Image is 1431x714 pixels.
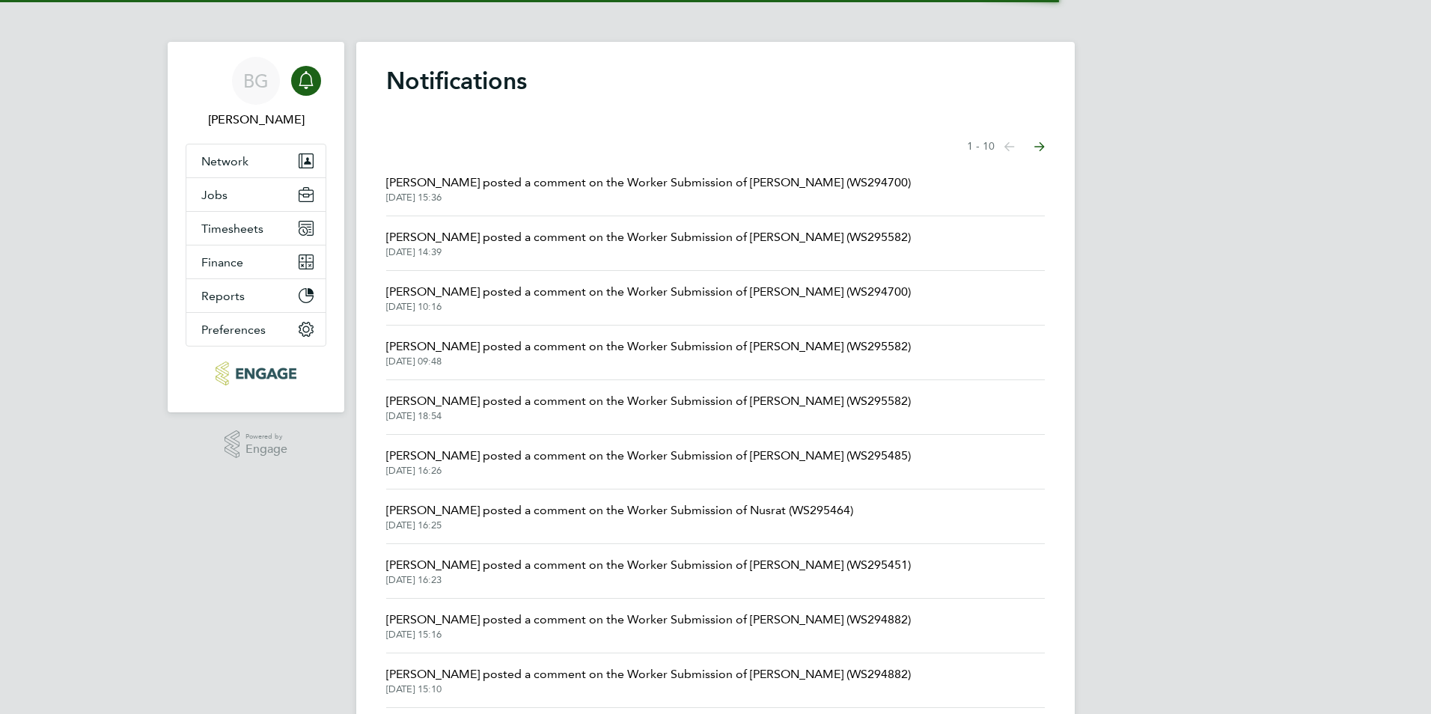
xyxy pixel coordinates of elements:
[201,323,266,337] span: Preferences
[386,574,911,586] span: [DATE] 16:23
[386,519,853,531] span: [DATE] 16:25
[186,144,326,177] button: Network
[201,255,243,269] span: Finance
[386,501,853,531] a: [PERSON_NAME] posted a comment on the Worker Submission of Nusrat (WS295464)[DATE] 16:25
[386,665,911,695] a: [PERSON_NAME] posted a comment on the Worker Submission of [PERSON_NAME] (WS294882)[DATE] 15:10
[201,222,263,236] span: Timesheets
[386,683,911,695] span: [DATE] 15:10
[186,178,326,211] button: Jobs
[201,188,228,202] span: Jobs
[386,246,911,258] span: [DATE] 14:39
[386,66,1045,96] h1: Notifications
[386,392,911,422] a: [PERSON_NAME] posted a comment on the Worker Submission of [PERSON_NAME] (WS295582)[DATE] 18:54
[186,279,326,312] button: Reports
[386,356,911,367] span: [DATE] 09:48
[386,338,911,356] span: [PERSON_NAME] posted a comment on the Worker Submission of [PERSON_NAME] (WS295582)
[186,245,326,278] button: Finance
[186,313,326,346] button: Preferences
[386,556,911,574] span: [PERSON_NAME] posted a comment on the Worker Submission of [PERSON_NAME] (WS295451)
[386,174,911,192] span: [PERSON_NAME] posted a comment on the Worker Submission of [PERSON_NAME] (WS294700)
[386,447,911,477] a: [PERSON_NAME] posted a comment on the Worker Submission of [PERSON_NAME] (WS295485)[DATE] 16:26
[967,139,995,154] span: 1 - 10
[186,212,326,245] button: Timesheets
[243,71,269,91] span: BG
[386,192,911,204] span: [DATE] 15:36
[386,228,911,258] a: [PERSON_NAME] posted a comment on the Worker Submission of [PERSON_NAME] (WS295582)[DATE] 14:39
[386,228,911,246] span: [PERSON_NAME] posted a comment on the Worker Submission of [PERSON_NAME] (WS295582)
[386,174,911,204] a: [PERSON_NAME] posted a comment on the Worker Submission of [PERSON_NAME] (WS294700)[DATE] 15:36
[386,283,911,313] a: [PERSON_NAME] posted a comment on the Worker Submission of [PERSON_NAME] (WS294700)[DATE] 10:16
[201,154,248,168] span: Network
[245,443,287,456] span: Engage
[168,42,344,412] nav: Main navigation
[386,338,911,367] a: [PERSON_NAME] posted a comment on the Worker Submission of [PERSON_NAME] (WS295582)[DATE] 09:48
[186,111,326,129] span: Becky Green
[386,392,911,410] span: [PERSON_NAME] posted a comment on the Worker Submission of [PERSON_NAME] (WS295582)
[201,289,245,303] span: Reports
[216,361,296,385] img: carbonrecruitment-logo-retina.png
[386,665,911,683] span: [PERSON_NAME] posted a comment on the Worker Submission of [PERSON_NAME] (WS294882)
[386,611,911,641] a: [PERSON_NAME] posted a comment on the Worker Submission of [PERSON_NAME] (WS294882)[DATE] 15:16
[225,430,288,459] a: Powered byEngage
[967,132,1045,162] nav: Select page of notifications list
[386,611,911,629] span: [PERSON_NAME] posted a comment on the Worker Submission of [PERSON_NAME] (WS294882)
[386,465,911,477] span: [DATE] 16:26
[386,556,911,586] a: [PERSON_NAME] posted a comment on the Worker Submission of [PERSON_NAME] (WS295451)[DATE] 16:23
[386,501,853,519] span: [PERSON_NAME] posted a comment on the Worker Submission of Nusrat (WS295464)
[386,629,911,641] span: [DATE] 15:16
[245,430,287,443] span: Powered by
[186,361,326,385] a: Go to home page
[386,301,911,313] span: [DATE] 10:16
[386,283,911,301] span: [PERSON_NAME] posted a comment on the Worker Submission of [PERSON_NAME] (WS294700)
[386,410,911,422] span: [DATE] 18:54
[186,57,326,129] a: BG[PERSON_NAME]
[386,447,911,465] span: [PERSON_NAME] posted a comment on the Worker Submission of [PERSON_NAME] (WS295485)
